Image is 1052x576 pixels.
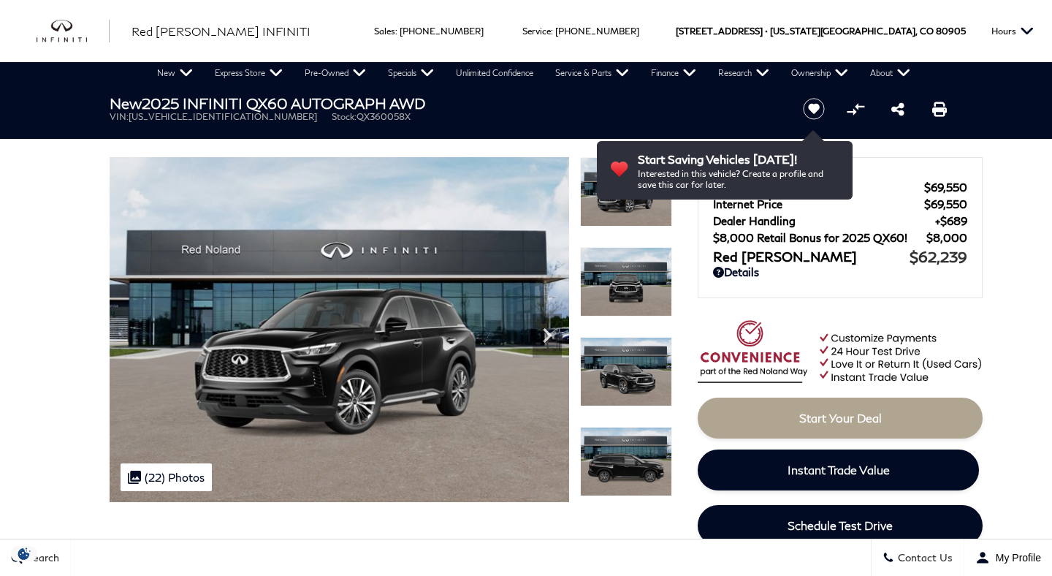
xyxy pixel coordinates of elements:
strong: New [110,94,142,112]
a: [STREET_ADDRESS] • [US_STATE][GEOGRAPHIC_DATA], CO 80905 [676,26,966,37]
span: $62,239 [910,248,967,265]
a: Unlimited Confidence [445,62,544,84]
span: QX360058X [357,111,411,122]
span: Contact Us [894,552,953,564]
span: VIN: [110,111,129,122]
a: Print this New 2025 INFINITI QX60 AUTOGRAPH AWD [932,100,947,118]
span: $8,000 Retail Bonus for 2025 QX60! [713,231,926,244]
a: Red [PERSON_NAME] INFINITI [131,23,310,40]
span: [US_VEHICLE_IDENTIFICATION_NUMBER] [129,111,317,122]
section: Click to Open Cookie Consent Modal [7,546,41,561]
span: $69,550 [924,197,967,211]
span: $8,000 [926,231,967,244]
button: Save vehicle [798,97,830,121]
a: Dealer Handling $689 [713,214,967,227]
a: Pre-Owned [294,62,377,84]
a: New [146,62,204,84]
span: : [551,26,553,37]
a: infiniti [37,20,110,43]
span: Stock: [332,111,357,122]
a: [PHONE_NUMBER] [400,26,484,37]
a: Ownership [780,62,859,84]
a: MSRP $69,550 [713,181,967,194]
h1: 2025 INFINITI QX60 AUTOGRAPH AWD [110,95,778,111]
span: Internet Price [713,197,924,211]
button: Open user profile menu [964,539,1052,576]
div: Next [533,314,562,357]
a: Red [PERSON_NAME] $62,239 [713,248,967,265]
span: Instant Trade Value [788,463,890,477]
img: New 2025 MINERAL BLACK INFINITI AUTOGRAPH AWD image 1 [110,157,569,502]
span: Red [PERSON_NAME] [713,249,910,265]
a: Service & Parts [544,62,640,84]
a: Share this New 2025 INFINITI QX60 AUTOGRAPH AWD [891,100,904,118]
nav: Main Navigation [146,62,921,84]
span: $69,550 [924,181,967,194]
span: Dealer Handling [713,214,935,227]
img: New 2025 MINERAL BLACK INFINITI AUTOGRAPH AWD image 2 [580,247,672,317]
a: About [859,62,921,84]
span: Service [522,26,551,37]
a: Instant Trade Value [698,450,979,490]
span: $689 [935,214,967,227]
span: Start Your Deal [799,411,882,425]
a: Internet Price $69,550 [713,197,967,211]
button: Compare vehicle [845,98,866,120]
a: [PHONE_NUMBER] [555,26,639,37]
img: New 2025 MINERAL BLACK INFINITI AUTOGRAPH AWD image 3 [580,337,672,406]
a: Details [713,265,967,278]
a: $8,000 Retail Bonus for 2025 QX60! $8,000 [713,231,967,244]
span: MSRP [713,181,924,194]
span: My Profile [990,552,1041,564]
span: Red [PERSON_NAME] INFINITI [131,24,310,38]
a: Finance [640,62,707,84]
span: Search [23,552,59,564]
span: Sales [374,26,395,37]
div: (22) Photos [121,463,212,491]
a: Schedule Test Drive [698,505,983,546]
img: INFINITI [37,20,110,43]
img: New 2025 MINERAL BLACK INFINITI AUTOGRAPH AWD image 1 [580,157,672,227]
a: Specials [377,62,445,84]
span: Schedule Test Drive [788,518,893,532]
img: Opt-Out Icon [7,546,41,561]
span: : [395,26,397,37]
img: New 2025 MINERAL BLACK INFINITI AUTOGRAPH AWD image 4 [580,427,672,496]
a: Start Your Deal [698,398,983,439]
a: Research [707,62,780,84]
a: Express Store [204,62,294,84]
